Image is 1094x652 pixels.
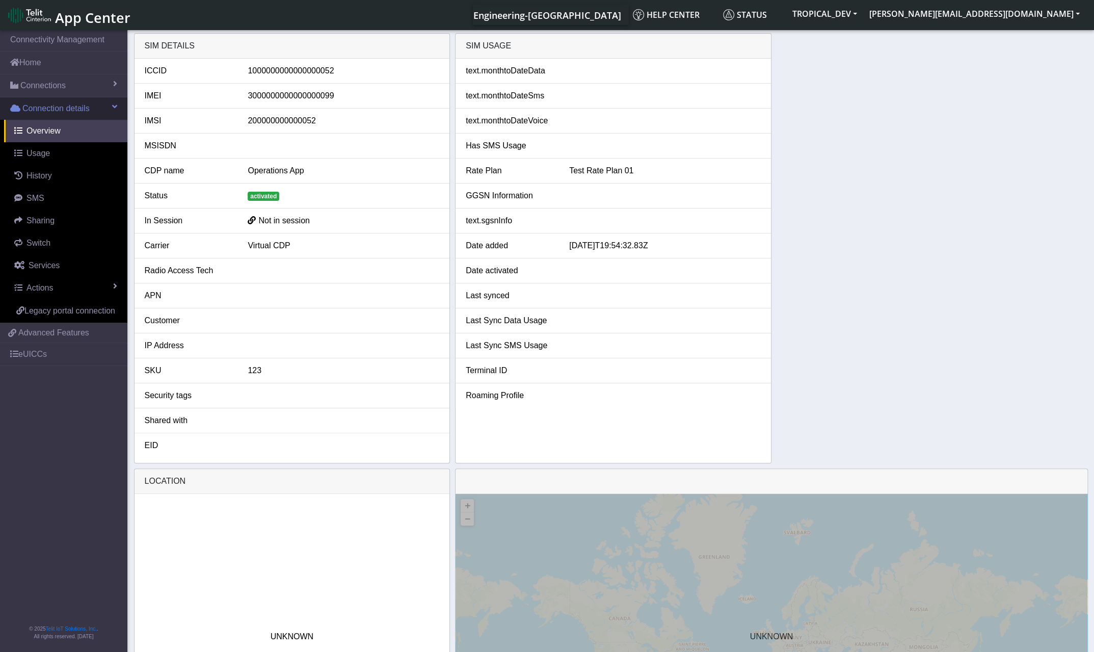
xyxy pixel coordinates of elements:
[786,5,863,23] button: TROPICAL_DEV
[137,315,241,327] div: Customer
[633,9,644,20] img: knowledge.svg
[723,9,734,20] img: status.svg
[135,469,450,494] div: LOCATION
[4,254,127,277] a: Services
[633,9,700,20] span: Help center
[137,290,241,302] div: APN
[458,340,562,352] div: Last Sync SMS Usage
[629,5,719,25] a: Help center
[137,90,241,102] div: IMEI
[240,240,447,252] div: Virtual CDP
[26,126,61,135] span: Overview
[863,5,1086,23] button: [PERSON_NAME][EMAIL_ADDRESS][DOMAIN_NAME]
[458,90,562,102] div: text.monthtoDateSms
[26,283,53,292] span: Actions
[137,140,241,152] div: MSISDN
[26,194,44,202] span: SMS
[137,190,241,202] div: Status
[458,240,562,252] div: Date added
[4,120,127,142] a: Overview
[137,265,241,277] div: Radio Access Tech
[458,165,562,177] div: Rate Plan
[4,232,127,254] a: Switch
[473,5,621,25] a: Your current platform instance
[26,171,52,180] span: History
[750,631,793,643] span: UNKNOWN
[29,261,60,270] span: Services
[458,65,562,77] div: text.monthtoDateData
[26,216,55,225] span: Sharing
[4,210,127,232] a: Sharing
[458,115,562,127] div: text.monthtoDateVoice
[458,290,562,302] div: Last synced
[20,80,66,92] span: Connections
[719,5,786,25] a: Status
[137,115,241,127] div: IMSI
[240,65,447,77] div: 1000000000000000052
[137,389,241,402] div: Security tags
[458,215,562,227] div: text.sgsnInfo
[473,9,621,21] span: Engineering-[GEOGRAPHIC_DATA]
[8,7,51,23] img: logo-telit-cinterion-gw-new.png
[137,65,241,77] div: ICCID
[240,90,447,102] div: 3000000000000000099
[137,414,241,427] div: Shared with
[137,240,241,252] div: Carrier
[137,439,241,452] div: EID
[137,165,241,177] div: CDP name
[4,142,127,165] a: Usage
[46,626,97,632] a: Telit IoT Solutions, Inc.
[240,165,447,177] div: Operations App
[723,9,767,20] span: Status
[240,115,447,127] div: 200000000000052
[258,216,310,225] span: Not in session
[24,306,115,315] span: Legacy portal connection
[4,187,127,210] a: SMS
[55,8,130,27] span: App Center
[137,215,241,227] div: In Session
[137,364,241,377] div: SKU
[18,327,89,339] span: Advanced Features
[458,265,562,277] div: Date activated
[248,192,279,201] span: activated
[458,140,562,152] div: Has SMS Usage
[135,34,450,59] div: SIM details
[562,240,768,252] div: [DATE]T19:54:32.83Z
[26,149,50,158] span: Usage
[4,165,127,187] a: History
[8,4,129,26] a: App Center
[458,364,562,377] div: Terminal ID
[4,277,127,299] a: Actions
[271,631,313,643] span: UNKNOWN
[458,315,562,327] div: Last Sync Data Usage
[240,364,447,377] div: 123
[562,165,768,177] div: Test Rate Plan 01
[22,102,90,115] span: Connection details
[458,190,562,202] div: GGSN Information
[26,239,50,247] span: Switch
[456,34,771,59] div: SIM Usage
[458,389,562,402] div: Roaming Profile
[137,340,241,352] div: IP Address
